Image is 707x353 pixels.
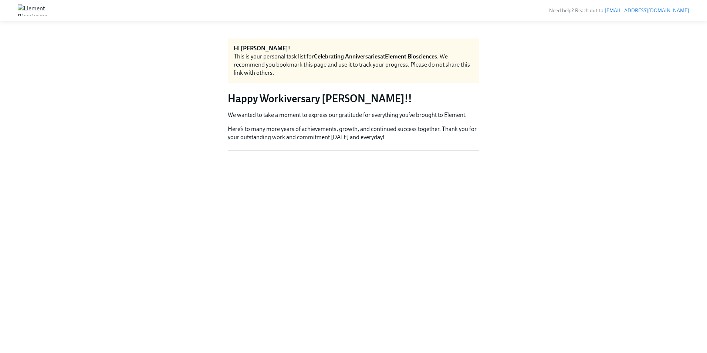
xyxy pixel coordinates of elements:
img: Element Biosciences [18,4,47,16]
strong: Hi [PERSON_NAME]! [234,45,290,52]
h3: Happy Workiversary [PERSON_NAME]!! [228,92,479,105]
div: This is your personal task list for at . We recommend you bookmark this page and use it to track ... [234,53,473,77]
p: Here’s to many more years of achievements, growth, and continued success together. Thank you for ... [228,125,479,141]
p: We wanted to take a moment to express our gratitude for everything you’ve brought to Element. [228,111,479,119]
a: [EMAIL_ADDRESS][DOMAIN_NAME] [605,7,689,14]
span: Need help? Reach out to [549,7,689,14]
strong: Celebrating Anniversaries [314,53,380,60]
strong: Element Biosciences [385,53,437,60]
